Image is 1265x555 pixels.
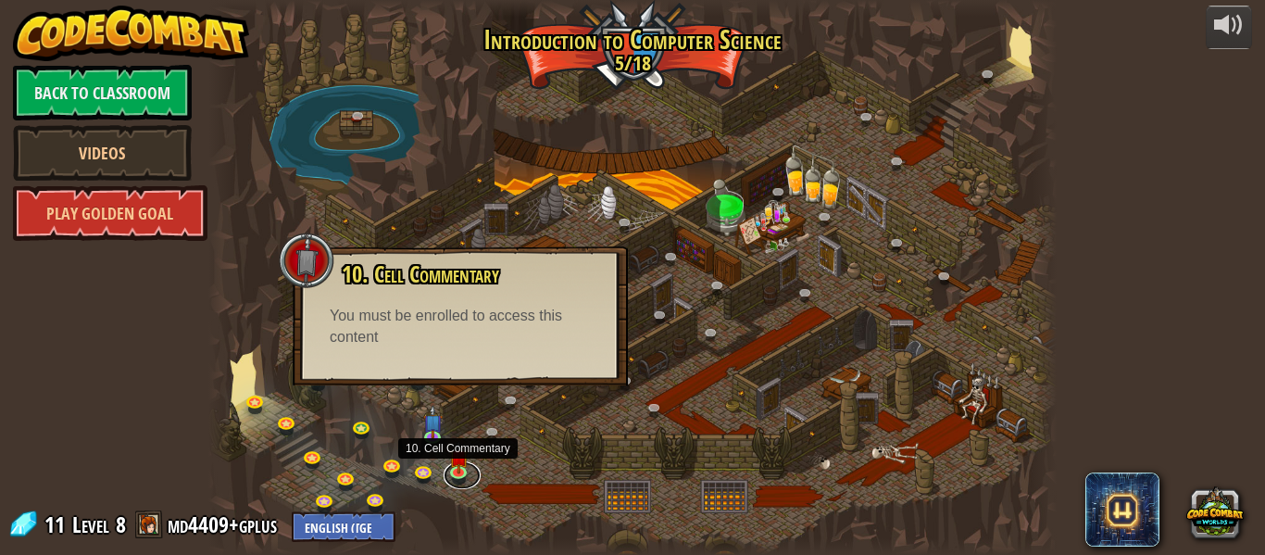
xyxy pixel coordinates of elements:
[13,65,192,120] a: Back to Classroom
[72,510,109,540] span: Level
[1206,6,1252,49] button: Adjust volume
[13,185,207,241] a: Play Golden Goal
[423,405,443,438] img: level-banner-unstarted-subscriber.png
[13,6,250,61] img: CodeCombat - Learn how to code by playing a game
[330,306,591,348] div: You must be enrolled to access this content
[116,510,126,539] span: 8
[44,510,70,539] span: 11
[342,259,499,290] span: 10. Cell Commentary
[449,441,469,474] img: level-banner-unstarted.png
[13,125,192,181] a: Videos
[168,510,282,539] a: md4409+gplus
